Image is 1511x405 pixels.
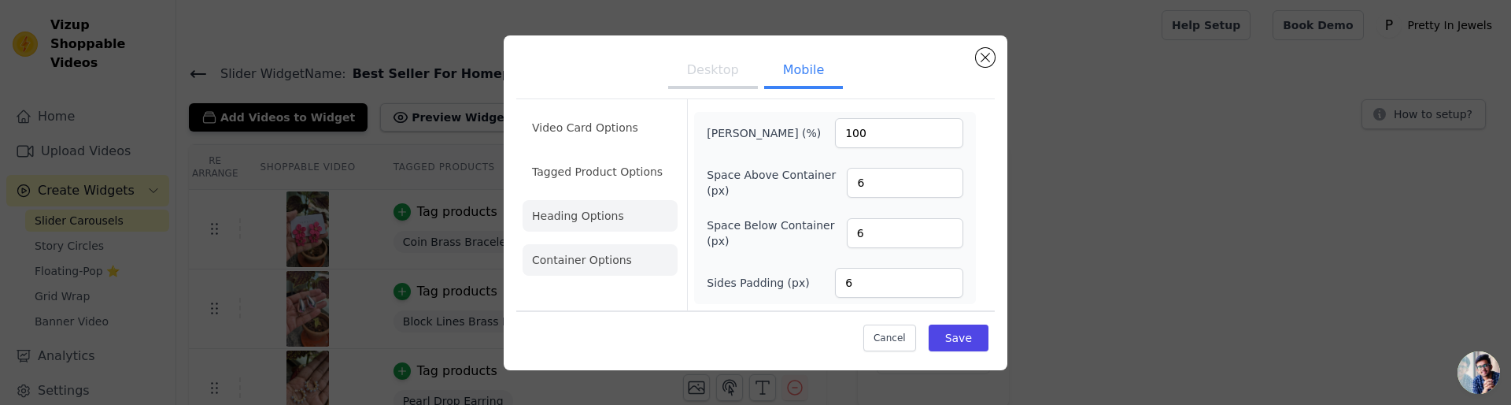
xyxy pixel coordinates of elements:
li: Video Card Options [523,112,678,143]
li: Heading Options [523,200,678,232]
label: Space Below Container (px) [707,217,846,249]
li: Tagged Product Options [523,156,678,188]
button: Mobile [764,54,843,89]
li: Container Options [523,244,678,276]
label: Space Above Container (px) [707,167,847,199]
button: Save [929,325,988,351]
label: [PERSON_NAME] (%) [707,125,821,141]
button: Desktop [668,54,758,89]
button: Cancel [863,325,916,351]
button: Close modal [976,48,995,67]
a: Open chat [1457,351,1500,394]
label: Sides Padding (px) [707,275,809,291]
